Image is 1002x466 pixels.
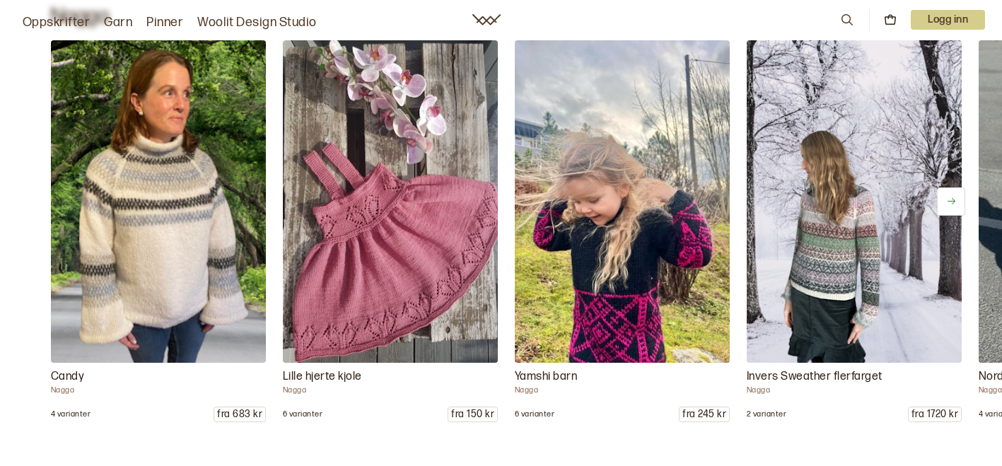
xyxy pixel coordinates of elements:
a: Garn [104,13,132,33]
img: Nagga Unisex sweather med god passform, strikket i Older fra Dale. [515,40,730,363]
p: 4 varianter [51,409,91,419]
p: fra 150 kr [448,407,497,421]
p: Nagga [515,385,730,395]
a: Woolit [472,14,501,25]
p: fra 1720 kr [909,407,961,421]
a: Woolit Design Studio [197,13,317,33]
p: Lille hjerte kjole [283,368,498,385]
p: fra 245 kr [680,407,729,421]
a: Pinner [146,13,183,33]
img: Nagga Lille hjerte kjole Kjolen er strikket slik at den "vokser"med barnet ved at man kan tilpass... [283,40,498,363]
a: Nagga Unisex sweather med god passform, strikket i Older fra Dale. Yamshi barnNagga6 varianterfra... [515,40,730,422]
p: 6 varianter [515,409,554,419]
p: Invers Sweather flerfarget [747,368,962,385]
a: Nagga Nagga Genseren strikkes nedenfra og opp med raglanfelling med Sterk i vrangborder og mønste... [747,40,962,422]
a: Oppskrifter [23,13,90,33]
p: Candy [51,368,266,385]
p: fra 683 kr [214,407,265,421]
p: Nagga [747,385,962,395]
a: Nagga Nagga Deilig myk genser, med forhøyning i nakke og forlengelse av rygg og rette ermer. Stri... [51,40,266,422]
a: Nagga Lille hjerte kjole Kjolen er strikket slik at den "vokser"med barnet ved at man kan tilpass... [283,40,498,422]
p: 6 varianter [283,409,322,419]
button: User dropdown [911,10,985,30]
p: Nagga [51,385,266,395]
img: Nagga Nagga Genseren strikkes nedenfra og opp med raglanfelling med Sterk i vrangborder og mønste... [747,40,962,363]
p: Yamshi barn [515,368,730,385]
img: Nagga Nagga Deilig myk genser, med forhøyning i nakke og forlengelse av rygg og rette ermer. Stri... [45,32,271,371]
p: 2 varianter [747,409,786,419]
p: Logg inn [911,10,985,30]
p: Nagga [283,385,498,395]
